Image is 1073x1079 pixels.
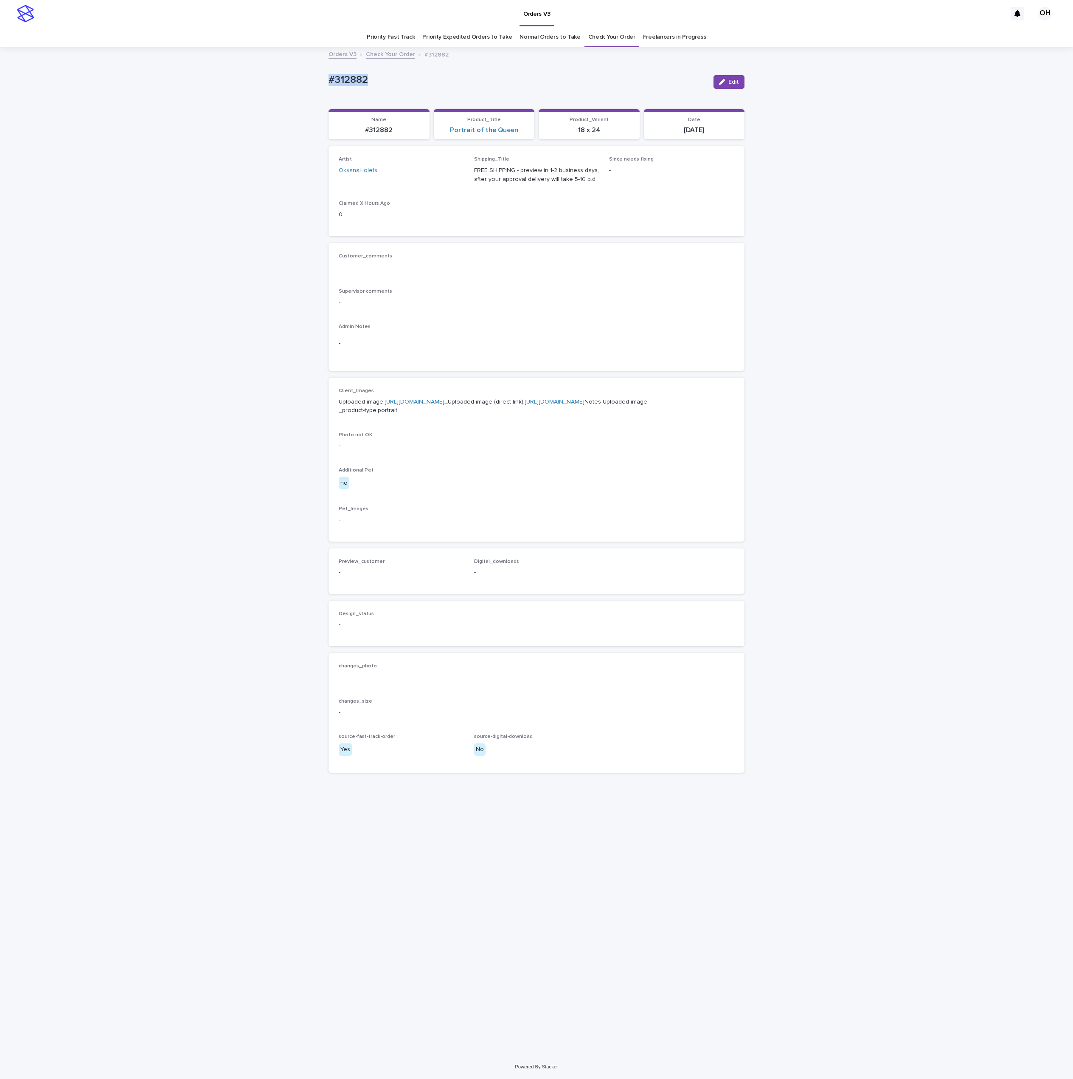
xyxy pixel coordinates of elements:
[339,506,368,511] span: Pet_Images
[339,289,392,294] span: Supervisor comments
[339,263,734,271] p: -
[474,166,599,184] p: FREE SHIPPING - preview in 1-2 business days, after your approval delivery will take 5-10 b.d.
[713,75,744,89] button: Edit
[339,664,377,669] span: changes_photo
[339,620,464,629] p: -
[609,166,734,175] p: -
[450,126,518,134] a: Portrait of the Queen
[339,324,371,329] span: Admin Notes
[643,27,706,47] a: Freelancers in Progress
[474,568,599,577] p: -
[339,339,734,348] p: -
[688,117,700,122] span: Date
[339,734,395,739] span: source-fast-track-order
[474,743,486,756] div: No
[339,611,374,616] span: Design_status
[339,398,734,415] p: Uploaded image: _Uploaded image (direct link): Notes Uploaded image: _product-type:portrait
[329,74,707,86] p: #312882
[367,27,415,47] a: Priority Fast Track
[474,559,519,564] span: Digital_downloads
[339,254,392,259] span: Customer_comments
[339,441,734,450] p: -
[339,568,464,577] p: -
[339,672,734,681] p: -
[422,27,512,47] a: Priority Expedited Orders to Take
[339,298,734,307] p: -
[334,126,424,134] p: #312882
[339,477,349,489] div: no
[339,468,374,473] span: Additional Pet
[544,126,635,134] p: 18 x 24
[329,49,357,59] a: Orders V3
[339,699,372,704] span: changes_size
[339,708,734,717] p: -
[588,27,635,47] a: Check Your Order
[474,734,533,739] span: source-digital-download
[366,49,415,59] a: Check Your Order
[525,399,584,405] a: [URL][DOMAIN_NAME]
[339,388,374,393] span: Client_Images
[339,166,377,175] a: OksanaHolets
[515,1064,558,1069] a: Powered By Stacker
[385,399,444,405] a: [URL][DOMAIN_NAME]
[339,210,464,219] p: 0
[339,516,734,525] p: -
[339,157,352,162] span: Artist
[728,79,739,85] span: Edit
[1038,7,1052,20] div: OH
[339,201,390,206] span: Claimed X Hours Ago
[609,157,654,162] span: Since needs fixing
[520,27,581,47] a: Normal Orders to Take
[474,157,509,162] span: Shipping_Title
[467,117,501,122] span: Product_Title
[17,5,34,22] img: stacker-logo-s-only.png
[570,117,609,122] span: Product_Variant
[339,559,385,564] span: Preview_customer
[424,49,449,59] p: #312882
[339,743,352,756] div: Yes
[649,126,740,134] p: [DATE]
[339,432,372,438] span: Photo not OK
[371,117,386,122] span: Name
